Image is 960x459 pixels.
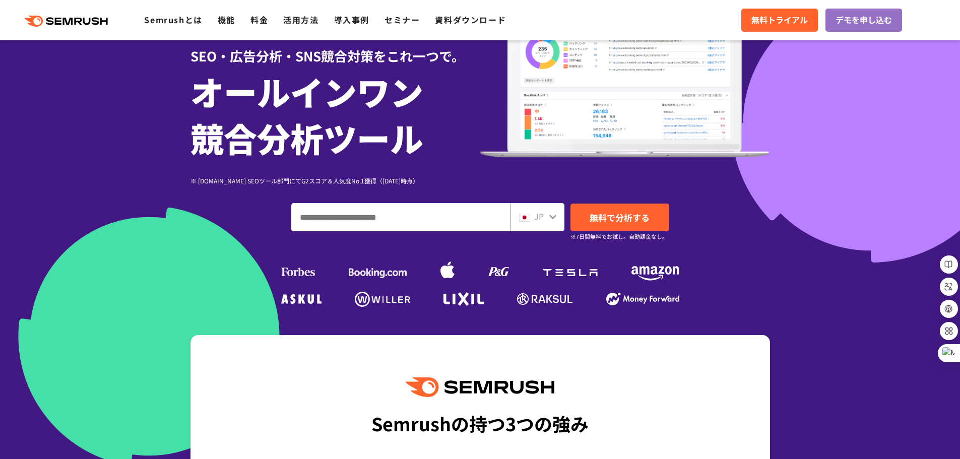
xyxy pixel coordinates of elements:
span: JP [534,210,544,222]
a: 無料トライアル [741,9,818,32]
span: 無料トライアル [751,14,808,27]
a: 機能 [218,14,235,26]
a: 導入事例 [334,14,369,26]
div: Semrushの持つ3つの強み [371,405,589,442]
a: 無料で分析する [570,204,669,231]
a: デモを申し込む [825,9,902,32]
small: ※7日間無料でお試し。自動課金なし。 [570,232,668,241]
h1: オールインワン 競合分析ツール [190,68,480,161]
img: Semrush [406,377,554,397]
div: ※ [DOMAIN_NAME] SEOツール部門にてG2スコア＆人気度No.1獲得（[DATE]時点） [190,176,480,185]
a: 活用方法 [283,14,318,26]
div: SEO・広告分析・SNS競合対策をこれ一つで。 [190,31,480,65]
span: 無料で分析する [590,211,650,224]
input: ドメイン、キーワードまたはURLを入力してください [292,204,510,231]
a: Semrushとは [144,14,202,26]
a: 料金 [250,14,268,26]
span: デモを申し込む [836,14,892,27]
a: 資料ダウンロード [435,14,506,26]
a: セミナー [385,14,420,26]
